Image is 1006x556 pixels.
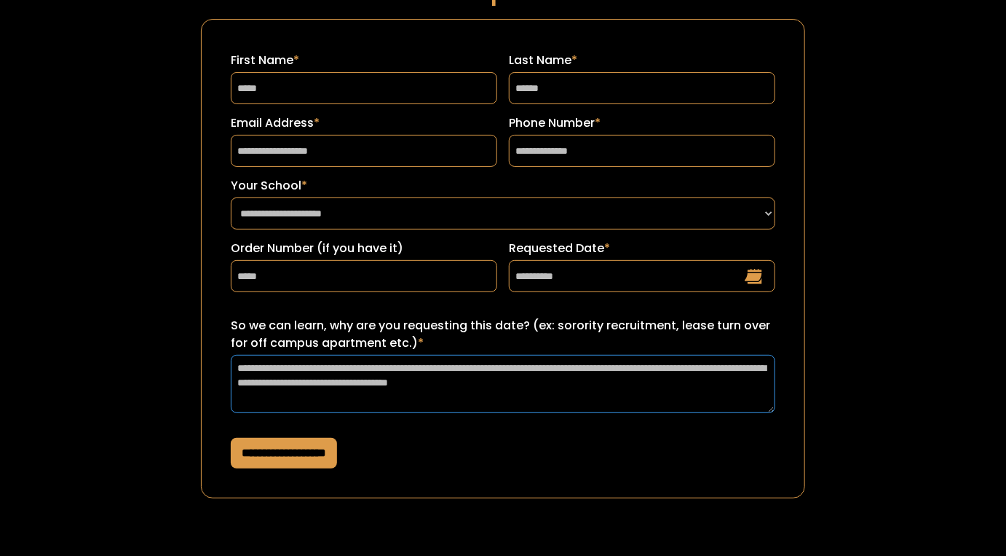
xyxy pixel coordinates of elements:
[509,52,775,69] label: Last Name
[231,52,497,69] label: First Name
[231,114,497,132] label: Email Address
[509,114,775,132] label: Phone Number
[231,317,775,352] label: So we can learn, why are you requesting this date? (ex: sorority recruitment, lease turn over for...
[231,177,775,195] label: Your School
[201,19,804,498] form: Request a Date Form
[509,240,775,257] label: Requested Date
[231,240,497,257] label: Order Number (if you have it)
